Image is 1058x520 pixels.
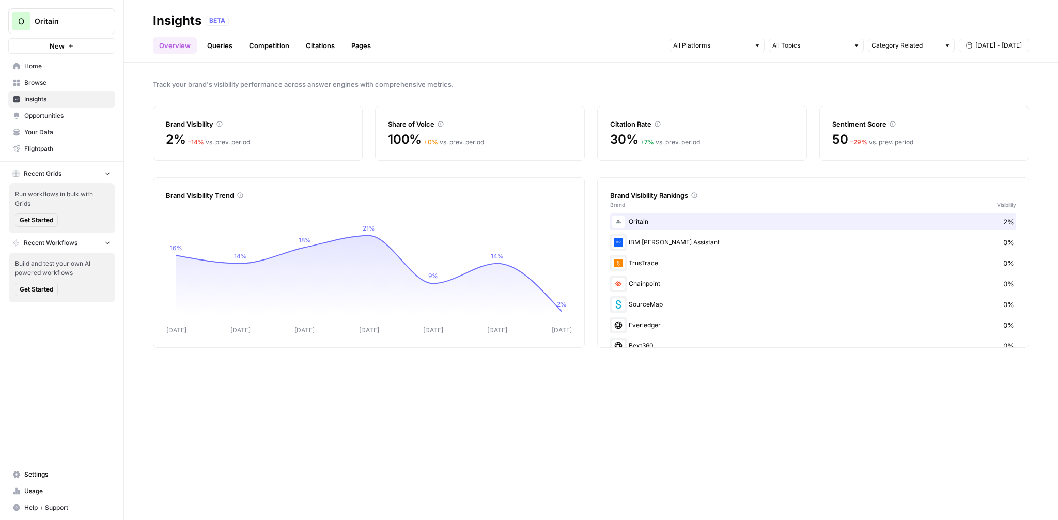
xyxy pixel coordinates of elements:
[20,285,53,294] span: Get Started
[832,119,1016,129] div: Sentiment Score
[20,216,53,225] span: Get Started
[610,119,794,129] div: Citation Rate
[612,236,625,249] img: lpnt2tcxbyik03iqq3j5f3851v5y
[850,137,913,147] div: vs. prev. period
[640,138,654,146] span: + 7 %
[201,37,239,54] a: Queries
[1003,299,1014,310] span: 0%
[8,235,115,251] button: Recent Workflows
[24,111,111,120] span: Opportunities
[8,108,115,124] a: Opportunities
[1003,320,1014,330] span: 0%
[24,503,111,512] span: Help + Support
[423,326,443,334] tspan: [DATE]
[24,78,111,87] span: Browse
[487,326,507,334] tspan: [DATE]
[234,252,247,260] tspan: 14%
[294,326,315,334] tspan: [DATE]
[8,166,115,181] button: Recent Grids
[610,255,1016,271] div: TrusTrace
[610,338,1016,354] div: Bext360
[8,466,115,483] a: Settings
[153,37,197,54] a: Overview
[166,131,186,148] span: 2%
[612,298,625,311] img: i0lh8g2kdfhf6sh0t3unlksf3eof
[18,15,24,27] span: O
[491,252,504,260] tspan: 14%
[299,236,311,244] tspan: 18%
[610,201,625,209] span: Brand
[612,216,625,228] img: hb4e20jz56bxwkmmbo870ma3lsfw
[1003,217,1014,227] span: 2%
[8,8,115,34] button: Workspace: Oritain
[15,283,58,296] button: Get Started
[552,326,572,334] tspan: [DATE]
[170,244,182,252] tspan: 16%
[424,137,484,147] div: vs. prev. period
[166,119,350,129] div: Brand Visibility
[8,91,115,108] a: Insights
[50,41,65,51] span: New
[230,326,251,334] tspan: [DATE]
[359,326,379,334] tspan: [DATE]
[8,124,115,141] a: Your Data
[8,74,115,91] a: Browse
[243,37,295,54] a: Competition
[997,201,1016,209] span: Visibility
[24,128,111,137] span: Your Data
[8,38,115,54] button: New
[8,141,115,157] a: Flightpath
[300,37,341,54] a: Citations
[1003,279,1014,289] span: 0%
[345,37,377,54] a: Pages
[24,486,111,496] span: Usage
[15,213,58,227] button: Get Started
[8,58,115,74] a: Home
[610,131,638,148] span: 30%
[557,300,567,308] tspan: 2%
[610,213,1016,230] div: Oritain
[24,144,111,154] span: Flightpath
[610,234,1016,251] div: IBM [PERSON_NAME] Assistant
[388,119,572,129] div: Share of Voice
[206,16,229,26] div: BETA
[612,278,625,290] img: kae4v1aex1s16xycb0rfts2allas
[15,259,109,278] span: Build and test your own AI powered workflows
[610,296,1016,313] div: SourceMap
[1003,258,1014,268] span: 0%
[388,131,422,148] span: 100%
[640,137,700,147] div: vs. prev. period
[35,16,97,26] span: Oritain
[428,272,438,280] tspan: 9%
[363,224,375,232] tspan: 21%
[188,137,250,147] div: vs. prev. period
[1003,341,1014,351] span: 0%
[872,40,940,51] input: Category Related
[166,190,572,201] div: Brand Visibility Trend
[24,169,61,178] span: Recent Grids
[166,326,186,334] tspan: [DATE]
[610,317,1016,333] div: Everledger
[673,40,750,51] input: All Platforms
[188,138,204,146] span: – 14 %
[832,131,848,148] span: 50
[610,276,1016,292] div: Chainpoint
[24,62,111,71] span: Home
[153,79,1029,89] span: Track your brand's visibility performance across answer engines with comprehensive metrics.
[424,138,438,146] span: + 0 %
[24,238,77,248] span: Recent Workflows
[612,257,625,269] img: sepm4oe34khst1p8j6ofg4trizib
[8,483,115,499] a: Usage
[850,138,867,146] span: – 29 %
[15,190,109,208] span: Run workflows in bulk with Grids
[610,190,1016,201] div: Brand Visibility Rankings
[975,41,1022,50] span: [DATE] - [DATE]
[153,12,201,29] div: Insights
[1003,237,1014,248] span: 0%
[24,95,111,104] span: Insights
[959,39,1029,52] button: [DATE] - [DATE]
[8,499,115,516] button: Help + Support
[24,470,111,479] span: Settings
[772,40,849,51] input: All Topics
